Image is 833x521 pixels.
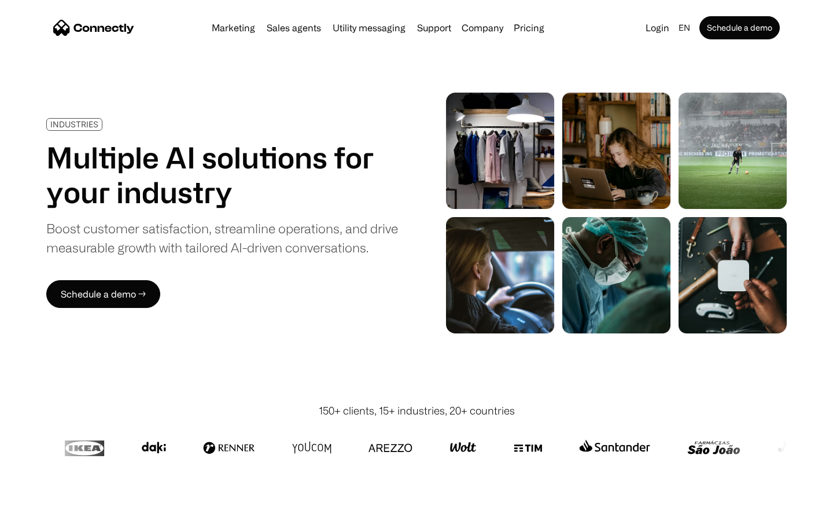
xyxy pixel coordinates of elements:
a: Marketing [207,23,260,32]
div: Company [462,20,503,36]
h1: Multiple AI solutions for your industry [46,140,398,210]
aside: Language selected: English [12,500,69,517]
ul: Language list [23,501,69,517]
a: Schedule a demo → [46,280,160,308]
div: 150+ clients, 15+ industries, 20+ countries [319,403,515,419]
div: Boost customer satisfaction, streamline operations, and drive measurable growth with tailored AI-... [46,219,398,257]
a: Pricing [509,23,549,32]
a: Sales agents [262,23,326,32]
div: en [679,20,690,36]
a: Support [412,23,456,32]
a: Utility messaging [328,23,410,32]
div: INDUSTRIES [50,120,98,129]
a: Schedule a demo [699,16,780,39]
a: Login [641,20,674,36]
